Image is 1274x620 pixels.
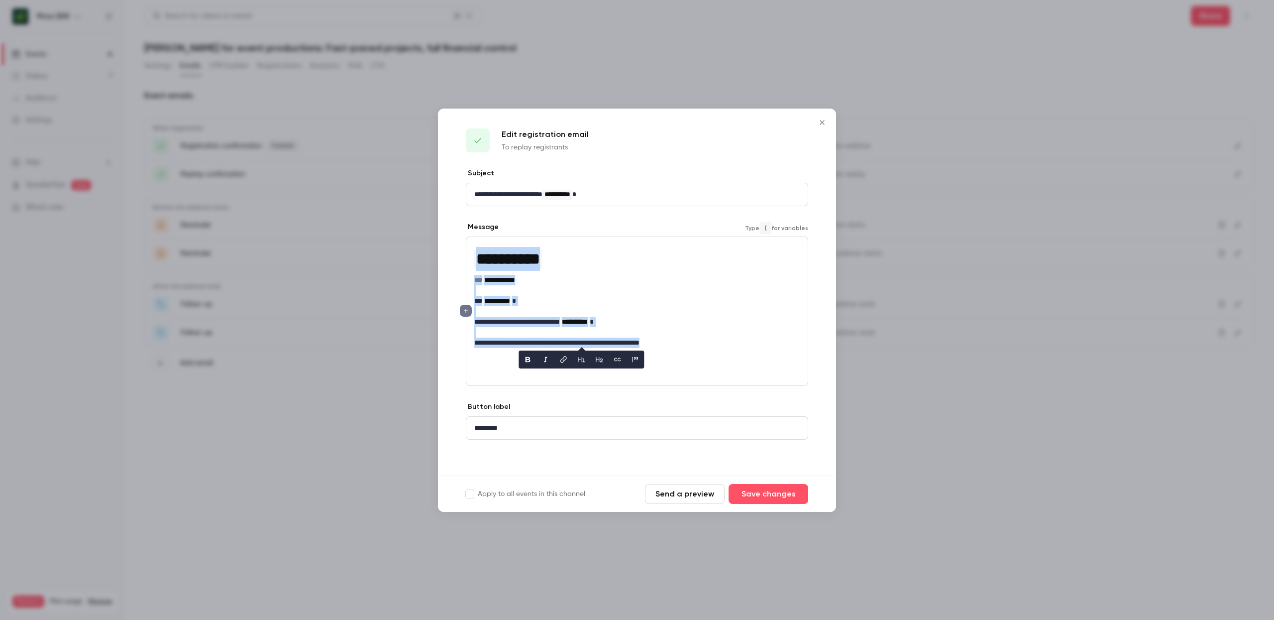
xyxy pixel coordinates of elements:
[745,222,808,234] span: Type for variables
[466,402,510,412] label: Button label
[502,128,589,140] p: Edit registration email
[645,484,725,504] button: Send a preview
[466,222,499,232] label: Message
[466,237,808,354] div: editor
[520,352,535,368] button: bold
[466,489,585,499] label: Apply to all events in this channel
[537,352,553,368] button: italic
[759,222,771,234] code: {
[729,484,808,504] button: Save changes
[627,352,643,368] button: blockquote
[812,113,832,132] button: Close
[466,183,808,206] div: editor
[502,142,589,152] p: To replay registrants
[555,352,571,368] button: link
[466,417,808,439] div: editor
[466,168,494,178] label: Subject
